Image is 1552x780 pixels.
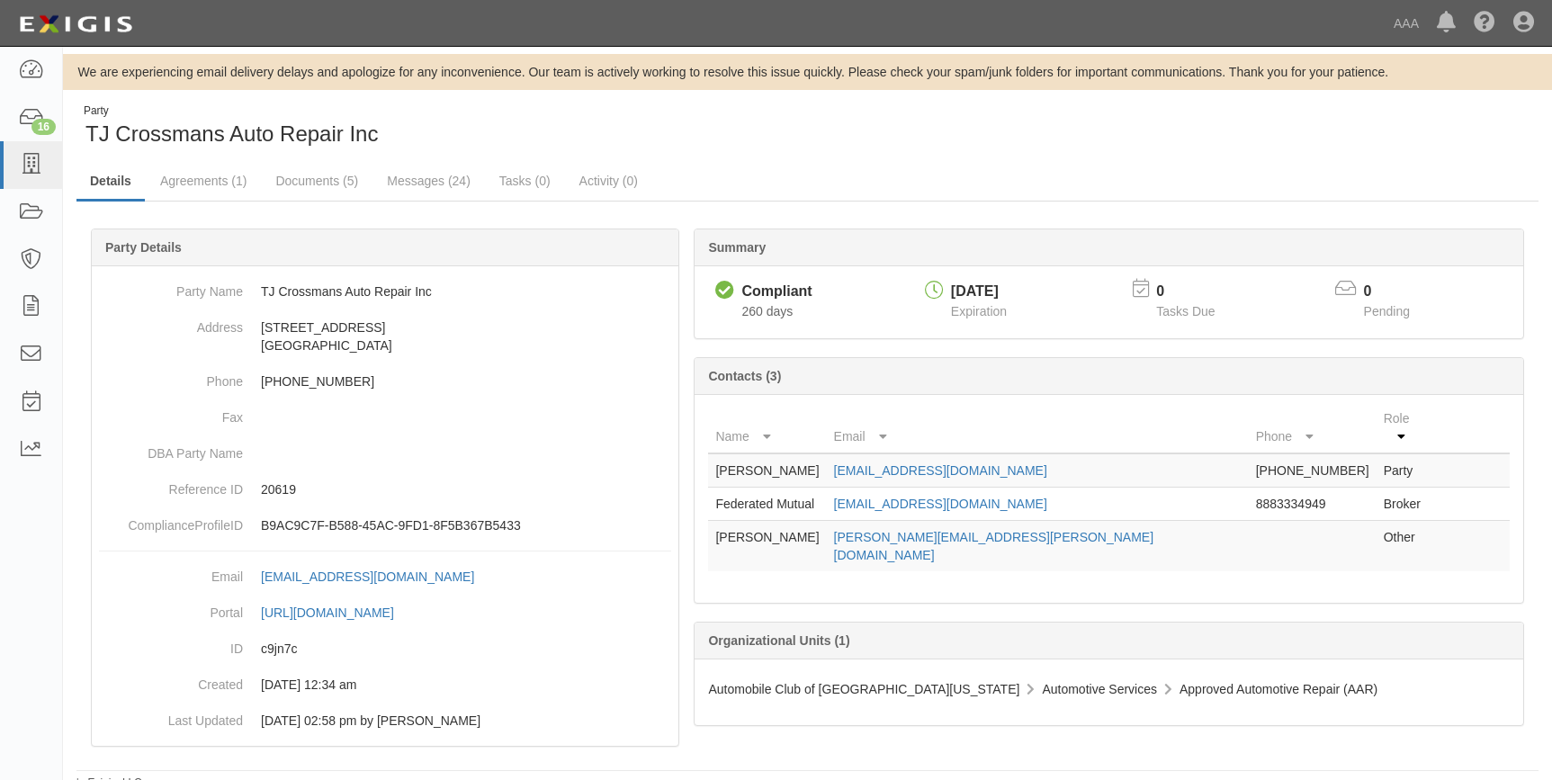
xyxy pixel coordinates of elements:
a: [EMAIL_ADDRESS][DOMAIN_NAME] [261,569,494,584]
dd: 09/10/2024 02:58 pm by Benjamin Tully [99,703,671,739]
div: [DATE] [951,282,1007,302]
b: Organizational Units (1) [708,633,849,648]
dt: DBA Party Name [99,435,243,462]
span: Expiration [951,304,1007,318]
a: [EMAIL_ADDRESS][DOMAIN_NAME] [834,463,1047,478]
a: AAA [1385,5,1428,41]
p: 0 [1156,282,1237,302]
td: [PERSON_NAME] [708,521,826,572]
div: We are experiencing email delivery delays and apologize for any inconvenience. Our team is active... [63,63,1552,81]
dt: Fax [99,399,243,426]
i: Help Center - Complianz [1474,13,1495,34]
dt: Party Name [99,273,243,300]
a: [PERSON_NAME][EMAIL_ADDRESS][PERSON_NAME][DOMAIN_NAME] [834,530,1154,562]
a: [URL][DOMAIN_NAME] [261,605,414,620]
dd: [STREET_ADDRESS] [GEOGRAPHIC_DATA] [99,309,671,363]
div: Compliant [741,282,812,302]
a: Agreements (1) [147,163,260,199]
dt: Phone [99,363,243,390]
img: logo-5460c22ac91f19d4615b14bd174203de0afe785f0fc80cf4dbbc73dc1793850b.png [13,8,138,40]
dt: Portal [99,595,243,622]
b: Summary [708,240,766,255]
th: Name [708,402,826,453]
dd: c9jn7c [99,631,671,667]
dt: ComplianceProfileID [99,507,243,534]
dd: [PHONE_NUMBER] [99,363,671,399]
span: Tasks Due [1156,304,1215,318]
div: Party [84,103,378,119]
b: Contacts (3) [708,369,781,383]
dt: Email [99,559,243,586]
td: Other [1377,521,1438,572]
a: Tasks (0) [486,163,564,199]
td: [PERSON_NAME] [708,453,826,488]
span: Approved Automotive Repair (AAR) [1180,682,1377,696]
div: TJ Crossmans Auto Repair Inc [76,103,794,149]
a: Activity (0) [566,163,651,199]
dt: Reference ID [99,471,243,498]
div: [EMAIL_ADDRESS][DOMAIN_NAME] [261,568,474,586]
td: [PHONE_NUMBER] [1249,453,1377,488]
td: 8883334949 [1249,488,1377,521]
span: Since 12/10/2024 [741,304,793,318]
span: Pending [1364,304,1410,318]
dt: Created [99,667,243,694]
dt: ID [99,631,243,658]
p: 0 [1364,282,1432,302]
dt: Address [99,309,243,336]
td: Broker [1377,488,1438,521]
td: Party [1377,453,1438,488]
a: Documents (5) [262,163,372,199]
dd: 03/10/2023 12:34 am [99,667,671,703]
p: B9AC9C7F-B588-45AC-9FD1-8F5B367B5433 [261,516,671,534]
b: Party Details [105,240,182,255]
a: Details [76,163,145,202]
th: Role [1377,402,1438,453]
dd: TJ Crossmans Auto Repair Inc [99,273,671,309]
a: [EMAIL_ADDRESS][DOMAIN_NAME] [834,497,1047,511]
span: Automotive Services [1042,682,1157,696]
i: Compliant [715,282,734,300]
span: Automobile Club of [GEOGRAPHIC_DATA][US_STATE] [708,682,1019,696]
td: Federated Mutual [708,488,826,521]
a: Messages (24) [373,163,484,199]
th: Phone [1249,402,1377,453]
p: 20619 [261,480,671,498]
dt: Last Updated [99,703,243,730]
div: 16 [31,119,56,135]
span: TJ Crossmans Auto Repair Inc [85,121,378,146]
th: Email [827,402,1249,453]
